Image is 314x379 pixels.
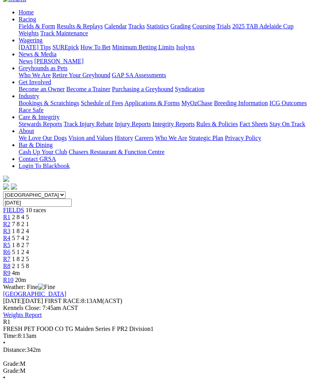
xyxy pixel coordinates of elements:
[3,360,20,367] span: Grade:
[3,312,42,318] a: Weights Report
[19,65,67,71] a: Greyhounds as Pets
[45,298,122,304] span: 8:13AM(ACST)
[3,332,311,339] div: 8:13am
[69,149,164,155] a: Chasers Restaurant & Function Centre
[19,16,36,22] a: Racing
[216,23,231,29] a: Trials
[19,128,34,134] a: About
[68,135,113,141] a: Vision and Values
[19,72,311,79] div: Greyhounds as Pets
[19,100,311,114] div: Industry
[19,114,60,120] a: Care & Integrity
[3,235,10,241] a: R4
[171,23,191,29] a: Grading
[19,30,39,36] a: Weights
[81,44,111,50] a: How To Bet
[3,256,10,262] a: R7
[12,270,20,276] span: 4m
[3,277,14,283] a: R10
[214,100,268,106] a: Breeding Information
[19,135,311,142] div: About
[12,221,29,227] span: 7 8 2 1
[175,86,204,92] a: Syndication
[225,135,261,141] a: Privacy Policy
[3,298,43,304] span: [DATE]
[19,142,53,148] a: Bar & Dining
[147,23,169,29] a: Statistics
[64,121,113,127] a: Track Injury Rebate
[3,263,10,269] span: R8
[19,23,311,37] div: Racing
[3,207,24,213] a: FIELDS
[269,121,305,127] a: Stay On Track
[19,121,311,128] div: Care & Integrity
[19,93,39,99] a: Industry
[181,100,212,106] a: MyOzChase
[240,121,268,127] a: Fact Sheets
[19,100,79,106] a: Bookings & Scratchings
[19,79,51,85] a: Get Involved
[26,207,46,213] span: 10 races
[12,214,29,220] span: 2 8 4 5
[112,72,166,78] a: GAP SA Assessments
[57,23,103,29] a: Results & Replays
[19,149,311,156] div: Bar & Dining
[12,235,29,241] span: 5 7 4 2
[12,228,29,234] span: 1 8 2 4
[19,37,43,43] a: Wagering
[19,107,43,113] a: Race Safe
[3,360,311,367] div: M
[12,256,29,262] span: 1 8 2 5
[19,51,57,57] a: News & Media
[45,298,81,304] span: FIRST RACE:
[19,156,56,162] a: Contact GRSA
[232,23,293,29] a: 2025 TAB Adelaide Cup
[19,149,67,155] a: Cash Up Your Club
[19,72,51,78] a: Who We Are
[19,44,311,51] div: Wagering
[114,135,133,141] a: History
[192,23,215,29] a: Coursing
[3,183,9,190] img: facebook.svg
[3,332,18,339] span: Time:
[19,58,311,65] div: News & Media
[12,249,29,255] span: 5 1 2 4
[11,183,17,190] img: twitter.svg
[3,346,311,353] div: 342m
[176,44,195,50] a: Isolynx
[3,199,72,207] input: Select date
[3,305,311,312] div: Kennels Close: 7:45am ACST
[3,242,10,248] span: R5
[3,270,10,276] a: R9
[104,23,127,29] a: Calendar
[19,135,67,141] a: We Love Our Dogs
[3,221,10,227] span: R2
[269,100,307,106] a: ICG Outcomes
[128,23,145,29] a: Tracks
[3,318,10,325] span: R1
[19,86,65,92] a: Become an Owner
[152,121,195,127] a: Integrity Reports
[124,100,180,106] a: Applications & Forms
[3,228,10,234] a: R3
[115,121,151,127] a: Injury Reports
[3,367,311,374] div: M
[3,214,10,220] a: R1
[19,23,55,29] a: Fields & Form
[112,86,173,92] a: Purchasing a Greyhound
[19,163,70,169] a: Login To Blackbook
[19,58,33,64] a: News
[3,249,10,255] a: R6
[112,44,174,50] a: Minimum Betting Limits
[12,263,29,269] span: 2 1 5 8
[3,291,66,297] a: [GEOGRAPHIC_DATA]
[81,100,123,106] a: Schedule of Fees
[155,135,187,141] a: Who We Are
[40,30,88,36] a: Track Maintenance
[3,346,26,353] span: Distance:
